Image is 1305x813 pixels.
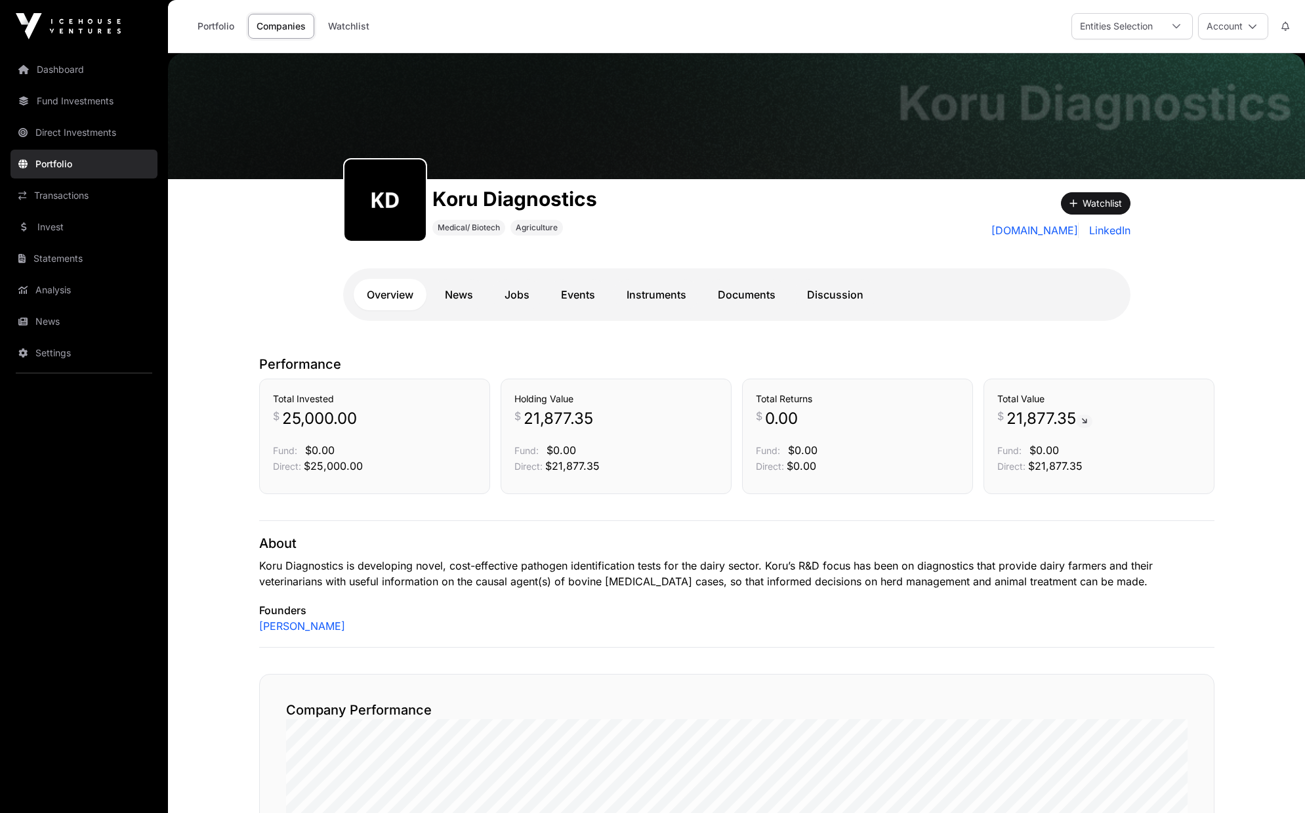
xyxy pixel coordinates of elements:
span: $ [514,408,521,424]
span: $ [997,408,1004,424]
a: Watchlist [320,14,378,39]
span: $0.00 [305,444,335,457]
a: Portfolio [10,150,157,178]
span: $ [273,408,280,424]
span: $0.00 [547,444,576,457]
a: Invest [10,213,157,241]
span: $0.00 [787,459,816,472]
img: koru-diagnostics202.png [350,165,421,236]
button: Watchlist [1061,192,1130,215]
button: Account [1198,13,1268,39]
a: Portfolio [189,14,243,39]
img: Icehouse Ventures Logo [16,13,121,39]
a: Discussion [794,279,877,310]
p: Performance [259,355,1214,373]
iframe: Chat Widget [1239,750,1305,813]
h2: Company Performance [286,701,1188,719]
span: $ [756,408,762,424]
p: Koru Diagnostics is developing novel, cost-effective pathogen identification tests for the dairy ... [259,558,1214,589]
img: Koru Diagnostics [168,53,1305,179]
a: Overview [354,279,426,310]
a: Events [548,279,608,310]
span: 0.00 [765,408,798,429]
a: LinkedIn [1084,222,1130,238]
span: $25,000.00 [304,459,363,472]
span: Direct: [273,461,301,472]
a: Statements [10,244,157,273]
div: Entities Selection [1072,14,1161,39]
span: $0.00 [1029,444,1059,457]
h3: Total Value [997,392,1201,406]
nav: Tabs [354,279,1120,310]
span: Fund: [756,445,780,456]
span: $21,877.35 [545,459,600,472]
h1: Koru Diagnostics [432,187,597,211]
a: [DOMAIN_NAME] [991,222,1079,238]
a: News [10,307,157,336]
h3: Total Invested [273,392,476,406]
a: News [432,279,486,310]
p: Founders [259,602,1214,618]
a: Analysis [10,276,157,304]
span: Medical/ Biotech [438,222,500,233]
h3: Holding Value [514,392,718,406]
a: Jobs [491,279,543,310]
span: 25,000.00 [282,408,357,429]
a: Companies [248,14,314,39]
a: Settings [10,339,157,367]
span: Fund: [997,445,1022,456]
p: About [259,534,1214,552]
h1: Koru Diagnostics [898,79,1292,127]
span: 21,877.35 [1006,408,1092,429]
span: 21,877.35 [524,408,593,429]
a: Fund Investments [10,87,157,115]
h3: Total Returns [756,392,959,406]
a: Dashboard [10,55,157,84]
span: $0.00 [788,444,818,457]
span: Direct: [514,461,543,472]
a: Transactions [10,181,157,210]
span: Direct: [997,461,1025,472]
a: Direct Investments [10,118,157,147]
span: Direct: [756,461,784,472]
a: [PERSON_NAME] [259,618,345,634]
span: $21,877.35 [1028,459,1083,472]
span: Agriculture [516,222,558,233]
a: Instruments [613,279,699,310]
span: Fund: [514,445,539,456]
a: Documents [705,279,789,310]
span: Fund: [273,445,297,456]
